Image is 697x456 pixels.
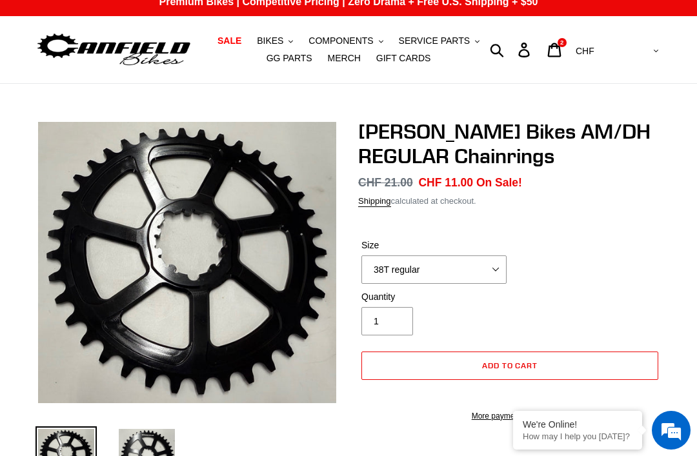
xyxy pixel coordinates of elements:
span: GG PARTS [267,53,312,64]
button: BIKES [250,32,299,50]
label: Quantity [361,290,507,304]
span: GIFT CARDS [376,53,431,64]
button: COMPONENTS [302,32,389,50]
span: On Sale! [476,174,522,191]
a: More payment options [361,410,658,422]
button: Add to cart [361,352,658,380]
a: GIFT CARDS [370,50,438,67]
a: 2 [540,36,571,64]
a: SALE [211,32,248,50]
div: calculated at checkout. [358,195,662,208]
span: 2 [560,39,563,46]
a: Shipping [358,196,391,207]
img: Canfield Bikes [35,30,192,70]
a: GG PARTS [260,50,319,67]
span: CHF 11.00 [418,176,473,189]
p: How may I help you today? [523,431,632,441]
a: MERCH [321,50,367,67]
span: MERCH [328,53,361,64]
span: BIKES [257,35,283,46]
span: Add to cart [482,361,538,370]
label: Size [361,239,507,252]
button: SERVICE PARTS [392,32,486,50]
span: SALE [217,35,241,46]
div: We're Online! [523,419,632,430]
span: COMPONENTS [308,35,373,46]
span: SERVICE PARTS [399,35,470,46]
h1: [PERSON_NAME] Bikes AM/DH REGULAR Chainrings [358,119,662,169]
s: CHF 21.00 [358,176,413,189]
